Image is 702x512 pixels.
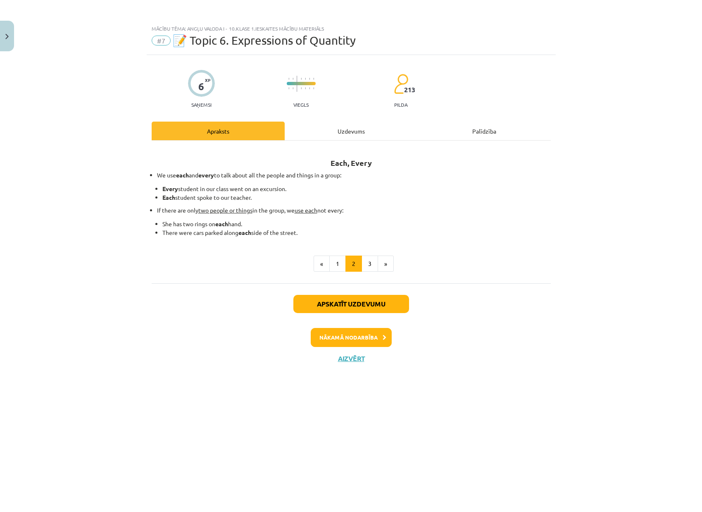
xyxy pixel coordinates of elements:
strong: Each [162,194,175,201]
strong: Each, Every [331,158,372,167]
img: icon-short-line-57e1e144782c952c97e751825c79c345078a6d821885a25fce030b3d8c18986b.svg [309,87,310,89]
div: 6 [198,81,204,92]
img: icon-short-line-57e1e144782c952c97e751825c79c345078a6d821885a25fce030b3d8c18986b.svg [313,87,314,89]
span: #7 [152,36,171,45]
img: icon-close-lesson-0947bae3869378f0d4975bcd49f059093ad1ed9edebbc8119c70593378902aed.svg [5,34,9,39]
span: XP [205,78,210,82]
button: 1 [329,256,346,272]
strong: each [238,229,251,236]
u: two people or things [198,206,252,214]
img: icon-short-line-57e1e144782c952c97e751825c79c345078a6d821885a25fce030b3d8c18986b.svg [305,87,306,89]
img: icon-long-line-d9ea69661e0d244f92f715978eff75569469978d946b2353a9bb055b3ed8787d.svg [297,76,297,92]
div: Mācību tēma: Angļu valoda i - 10.klase 1.ieskaites mācību materiāls [152,26,551,31]
p: pilda [394,102,407,108]
img: icon-short-line-57e1e144782c952c97e751825c79c345078a6d821885a25fce030b3d8c18986b.svg [293,78,293,80]
img: icon-short-line-57e1e144782c952c97e751825c79c345078a6d821885a25fce030b3d8c18986b.svg [313,78,314,80]
span: 📝 Topic 6. Expressions of Quantity [173,33,356,47]
img: icon-short-line-57e1e144782c952c97e751825c79c345078a6d821885a25fce030b3d8c18986b.svg [305,78,306,80]
li: There were cars parked along side of the street. [162,228,551,237]
button: » [378,256,394,272]
u: use each [295,206,317,214]
strong: every [198,171,214,179]
p: If there are only in the group, we not every: [157,206,551,215]
li: student spoke to our teacher. [162,193,551,202]
div: Uzdevums [285,122,418,140]
li: student in our class went on an excursion. [162,184,551,193]
div: Apraksts [152,122,285,140]
img: students-c634bb4e5e11cddfef0936a35e636f08e4e9abd3cc4e673bd6f9a4125e45ecb1.svg [394,74,408,94]
img: icon-short-line-57e1e144782c952c97e751825c79c345078a6d821885a25fce030b3d8c18986b.svg [293,87,293,89]
p: We use and to talk about all the people and things in a group: [157,171,551,179]
button: Apskatīt uzdevumu [293,295,409,313]
strong: Every [162,185,178,192]
li: She has two rings on hand. [162,220,551,228]
button: « [314,256,330,272]
button: 3 [362,256,378,272]
strong: each [215,220,228,227]
img: icon-short-line-57e1e144782c952c97e751825c79c345078a6d821885a25fce030b3d8c18986b.svg [301,78,302,80]
nav: Page navigation example [152,256,551,272]
div: Palīdzība [418,122,551,140]
img: icon-short-line-57e1e144782c952c97e751825c79c345078a6d821885a25fce030b3d8c18986b.svg [309,78,310,80]
span: 213 [404,86,415,93]
img: icon-short-line-57e1e144782c952c97e751825c79c345078a6d821885a25fce030b3d8c18986b.svg [301,87,302,89]
p: Saņemsi [188,102,215,108]
button: Aizvērt [336,354,367,363]
button: Nākamā nodarbība [311,328,392,347]
button: 2 [345,256,362,272]
p: Viegls [293,102,309,108]
strong: each [176,171,189,179]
